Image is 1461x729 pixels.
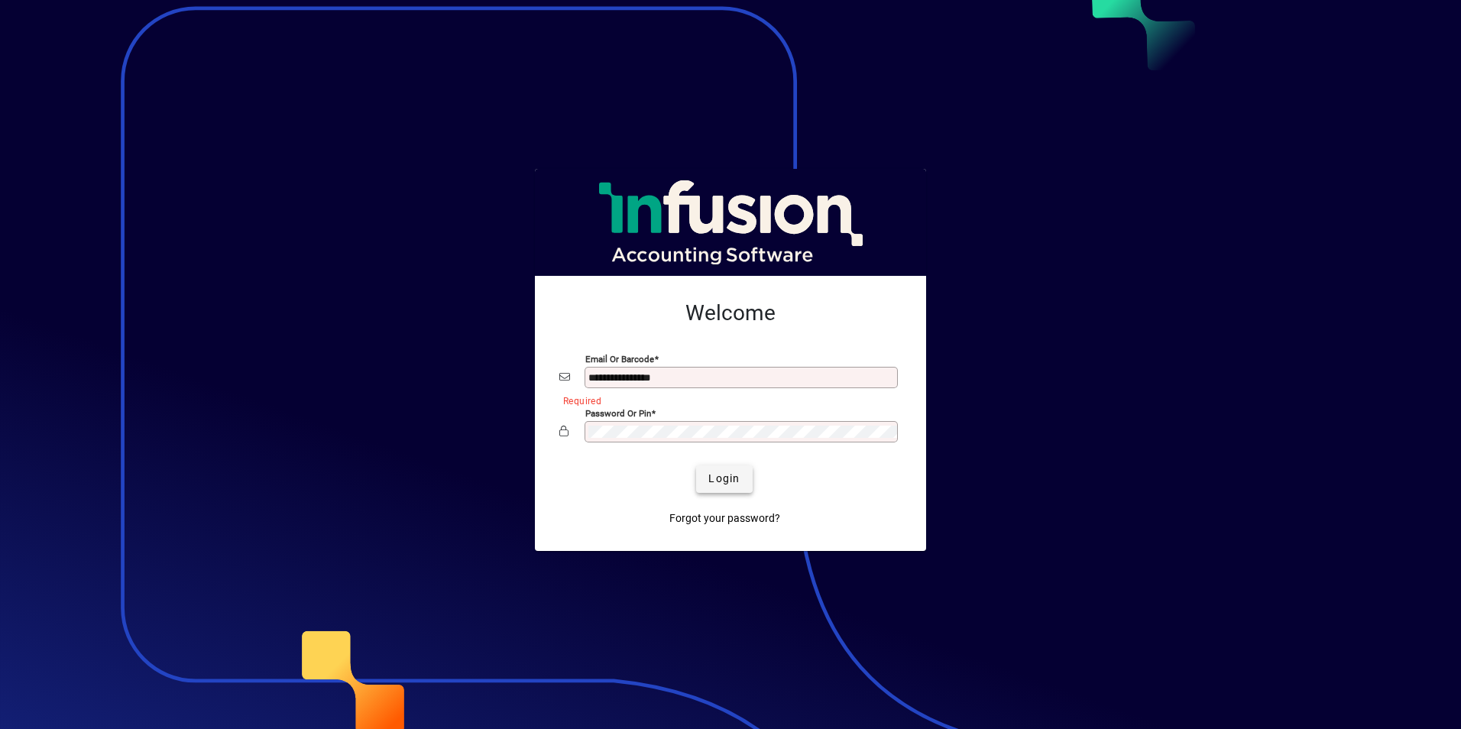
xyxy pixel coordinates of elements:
a: Forgot your password? [663,505,786,533]
button: Login [696,465,752,493]
mat-error: Required [563,392,889,408]
h2: Welcome [559,300,902,326]
mat-label: Password or Pin [585,407,651,418]
span: Forgot your password? [669,510,780,526]
span: Login [708,471,740,487]
mat-label: Email or Barcode [585,353,654,364]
